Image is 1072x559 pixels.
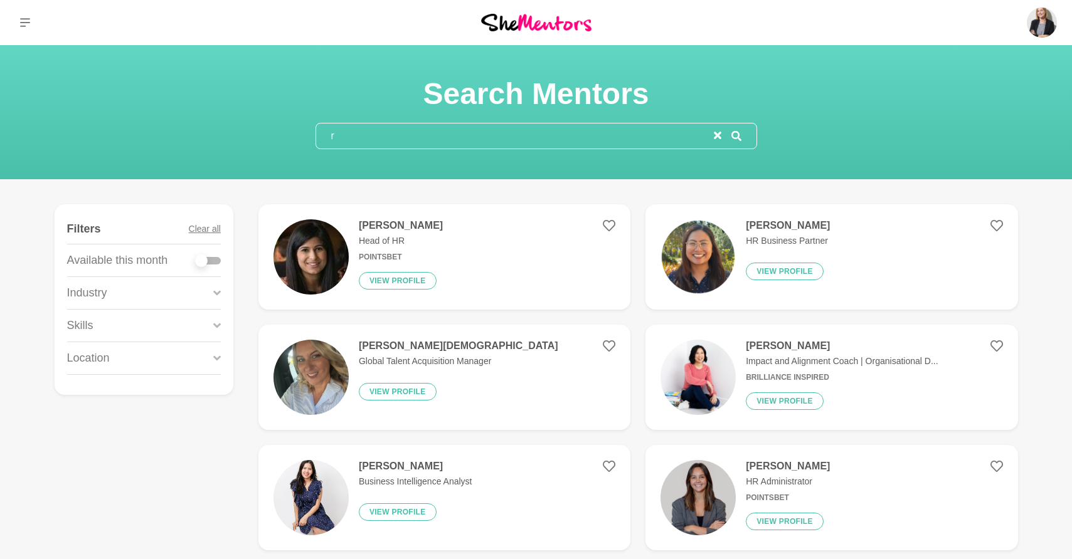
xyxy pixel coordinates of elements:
[273,219,349,295] img: 9219f9d1eb9592de2e9dd2e84b0174afe0ba543b-148x148.jpg
[258,325,630,430] a: [PERSON_NAME][DEMOGRAPHIC_DATA]Global Talent Acquisition ManagerView profile
[359,340,558,352] h4: [PERSON_NAME][DEMOGRAPHIC_DATA]
[661,460,736,535] img: 75fec5f78822a3e417004d0cddb1e440de3afc29-524x548.png
[359,475,472,488] p: Business Intelligence Analyst
[359,355,558,368] p: Global Talent Acquisition Manager
[316,75,757,113] h1: Search Mentors
[481,14,592,31] img: She Mentors Logo
[645,445,1017,550] a: [PERSON_NAME]HR AdministratorPointsBetView profile
[359,460,472,473] h4: [PERSON_NAME]
[273,340,349,415] img: 7c9c67ee75fafd79ccb1403527cc5b3bb7fe531a-2316x3088.jpg
[67,222,101,236] h4: Filters
[746,475,830,488] p: HR Administrator
[746,493,830,503] h6: PointsBet
[746,219,830,232] h4: [PERSON_NAME]
[258,445,630,550] a: [PERSON_NAME]Business Intelligence AnalystView profile
[189,214,221,244] button: Clear all
[746,373,938,382] h6: Brilliance Inspired
[67,317,93,334] p: Skills
[67,252,168,269] p: Available this month
[359,272,437,290] button: View profile
[273,460,349,535] img: 6c4d921d149bb557d3501b4550920f68a8c38a71-3737x4827.jpg
[746,355,938,368] p: Impact and Alignment Coach | Organisational D...
[645,325,1017,430] a: [PERSON_NAME]Impact and Alignment Coach | Organisational D...Brilliance InspiredView profile
[359,234,443,248] p: Head of HR
[746,340,938,352] h4: [PERSON_NAME]
[746,513,824,530] button: View profile
[746,460,830,473] h4: [PERSON_NAME]
[661,219,736,295] img: 231d6636be52241877ec7df6b9df3e537ea7a8ca-1080x1080.png
[746,392,824,410] button: View profile
[67,350,110,367] p: Location
[1027,8,1057,38] img: Jodie Coomer
[359,503,437,521] button: View profile
[359,219,443,232] h4: [PERSON_NAME]
[359,253,443,262] h6: PointsBet
[316,123,714,149] input: Search mentors
[661,340,736,415] img: 7f3ec53af188a1431abc61e4a96f9a483483f2b4-3973x5959.jpg
[746,263,824,280] button: View profile
[359,383,437,400] button: View profile
[645,204,1017,310] a: [PERSON_NAME]HR Business PartnerView profile
[67,285,107,301] p: Industry
[258,204,630,310] a: [PERSON_NAME]Head of HRPointsBetView profile
[746,234,830,248] p: HR Business Partner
